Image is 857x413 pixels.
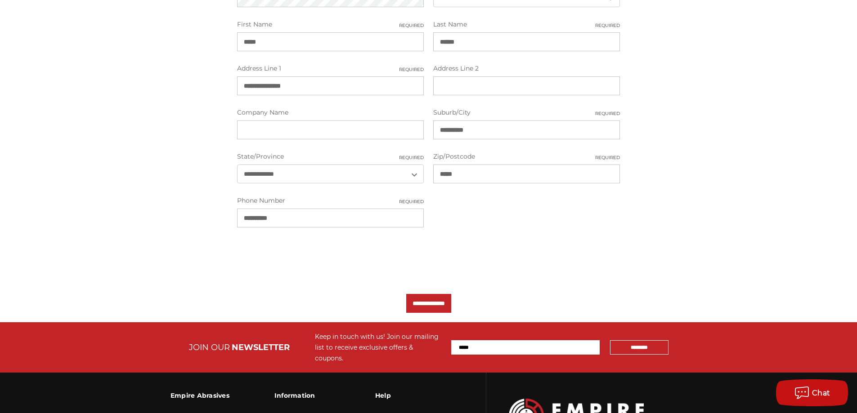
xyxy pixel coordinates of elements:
small: Required [595,110,620,117]
small: Required [399,198,424,205]
label: Last Name [433,20,620,29]
label: State/Province [237,152,424,161]
span: NEWSLETTER [232,342,290,352]
h3: Help [375,386,436,405]
label: Suburb/City [433,108,620,117]
label: Company Name [237,108,424,117]
small: Required [399,154,424,161]
span: Chat [812,389,830,397]
button: Chat [776,379,848,406]
label: Address Line 1 [237,64,424,73]
label: Phone Number [237,196,424,205]
label: Address Line 2 [433,64,620,73]
small: Required [399,66,424,73]
small: Required [595,22,620,29]
label: First Name [237,20,424,29]
iframe: reCAPTCHA [237,240,374,275]
small: Required [399,22,424,29]
h3: Empire Abrasives [171,386,229,405]
h3: Information [274,386,330,405]
span: JOIN OUR [189,342,230,352]
small: Required [595,154,620,161]
div: Keep in touch with us! Join our mailing list to receive exclusive offers & coupons. [315,331,442,364]
label: Zip/Postcode [433,152,620,161]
